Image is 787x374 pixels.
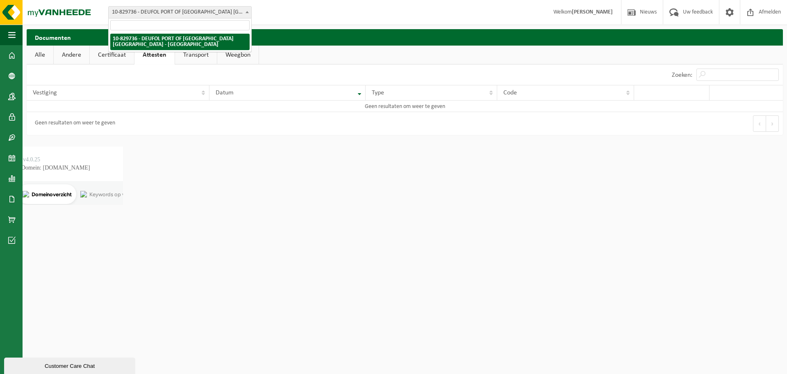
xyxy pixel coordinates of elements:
[80,48,87,54] img: tab_keywords_by_traffic_grey.svg
[23,48,29,54] img: tab_domain_overview_orange.svg
[27,101,783,112] td: Geen resultaten om weer te geven
[90,46,134,64] a: Certificaat
[109,7,251,18] span: 10-829736 - DEUFOL PORT OF ANTWERP NV - ANTWERPEN
[216,89,234,96] span: Datum
[13,13,20,20] img: logo_orange.svg
[23,13,40,20] div: v 4.0.25
[503,89,517,96] span: Code
[13,21,20,28] img: website_grey.svg
[108,6,252,18] span: 10-829736 - DEUFOL PORT OF ANTWERP NV - ANTWERPEN
[110,34,250,50] li: 10-829736 - DEUFOL PORT OF [GEOGRAPHIC_DATA] [GEOGRAPHIC_DATA] - [GEOGRAPHIC_DATA]
[31,116,115,131] div: Geen resultaten om weer te geven
[672,72,692,78] label: Zoeken:
[175,46,217,64] a: Transport
[372,89,384,96] span: Type
[27,29,783,45] h2: Documenten
[572,9,613,15] strong: [PERSON_NAME]
[21,21,90,28] div: Domein: [DOMAIN_NAME]
[27,46,53,64] a: Alle
[54,46,89,64] a: Andere
[32,48,72,54] div: Domeinoverzicht
[753,115,766,132] button: Previous
[4,356,137,374] iframe: chat widget
[134,46,175,64] a: Attesten
[89,48,140,54] div: Keywords op verkeer
[217,46,259,64] a: Weegbon
[766,115,779,132] button: Next
[33,89,57,96] span: Vestiging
